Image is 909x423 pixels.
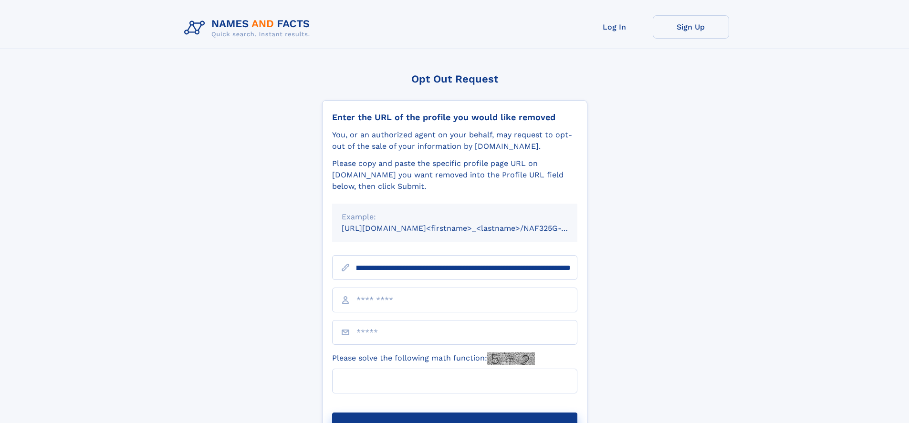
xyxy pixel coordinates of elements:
[576,15,653,39] a: Log In
[653,15,729,39] a: Sign Up
[332,158,577,192] div: Please copy and paste the specific profile page URL on [DOMAIN_NAME] you want removed into the Pr...
[180,15,318,41] img: Logo Names and Facts
[332,112,577,123] div: Enter the URL of the profile you would like removed
[332,352,535,365] label: Please solve the following math function:
[322,73,587,85] div: Opt Out Request
[332,129,577,152] div: You, or an authorized agent on your behalf, may request to opt-out of the sale of your informatio...
[342,211,568,223] div: Example:
[342,224,596,233] small: [URL][DOMAIN_NAME]<firstname>_<lastname>/NAF325G-xxxxxxxx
